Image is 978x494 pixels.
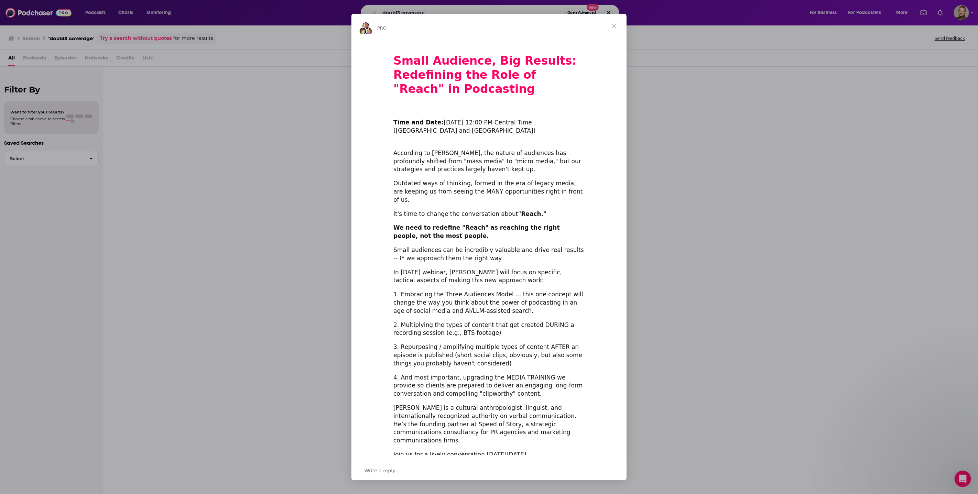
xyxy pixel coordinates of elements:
div: Join us for a lively conversation [DATE][DATE]. [393,451,585,459]
b: "Reach." [518,210,546,217]
div: It's time to change the conversation about [393,210,585,218]
div: Outdated ways of thinking, formed in the era of legacy media, are keeping us from seeing the MANY... [393,179,585,204]
div: ​ [DATE] 12:00 PM Central Time ([GEOGRAPHIC_DATA] and [GEOGRAPHIC_DATA]) [393,111,585,135]
div: 3. Repurposing / amplifying multiple types of content AFTER an episode is published (short social... [393,343,585,367]
div: Open conversation and reply [351,461,627,480]
img: Sydney avatar [362,22,370,30]
b: Small Audience, Big Results: Redefining the Role of "Reach" in Podcasting [393,54,577,96]
div: In [DATE] webinar, [PERSON_NAME] will focus on specific, tactical aspects of making this new appr... [393,268,585,285]
div: According to [PERSON_NAME], the nature of audiences has profoundly shifted from "mass media" to "... [393,141,585,174]
span: Close [602,14,627,39]
div: Small audiences can be incredibly valuable and drive real results -- IF we approach them the righ... [393,246,585,263]
div: 2. Multiplying the types of content that get created DURING a recording session (e.g., BTS footage) [393,321,585,338]
span: PRO [377,25,387,31]
div: [PERSON_NAME] is a cultural anthropologist, linguist, and internationally recognized authority on... [393,404,585,445]
b: We need to redefine "Reach" as reaching the right people, not the most people. [393,224,560,239]
img: Dave avatar [365,27,373,35]
span: Write a reply… [365,466,400,475]
b: Time and Date: [393,119,444,126]
div: 4. And most important, upgrading the MEDIA TRAINING we provide so clients are prepared to deliver... [393,374,585,398]
img: Barbara avatar [359,27,367,35]
div: 1. Embracing the Three Audiences Model ... this one concept will change the way you think about t... [393,290,585,315]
